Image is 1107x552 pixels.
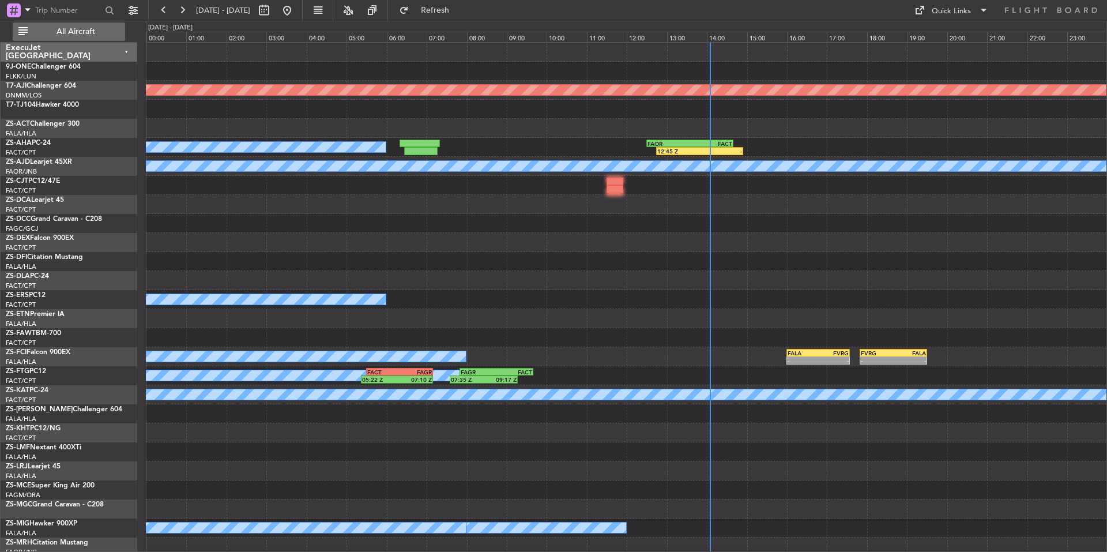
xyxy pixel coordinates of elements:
a: ZS-FCIFalcon 900EX [6,349,70,356]
a: ZS-LMFNextant 400XTi [6,444,81,451]
span: ZS-DCA [6,197,31,204]
div: 03:00 [266,32,306,42]
div: 02:00 [227,32,266,42]
button: Refresh [394,1,463,20]
a: FACT/CPT [6,377,36,385]
a: FALA/HLA [6,529,36,538]
div: 04:00 [307,32,347,42]
span: ZS-AHA [6,140,32,147]
a: FAGM/QRA [6,491,40,500]
span: ZS-MIG [6,520,29,527]
div: 16:00 [787,32,827,42]
span: ZS-MGC [6,501,32,508]
div: - [818,357,849,364]
div: 08:00 [467,32,507,42]
div: 17:00 [827,32,867,42]
a: ZS-DLAPC-24 [6,273,49,280]
a: ZS-ACTChallenger 300 [6,121,80,127]
div: - [893,357,925,364]
span: ZS-DCC [6,216,31,223]
a: ZS-MCESuper King Air 200 [6,482,95,489]
span: ZS-ETN [6,311,30,318]
span: ZS-MCE [6,482,31,489]
div: 01:00 [186,32,226,42]
div: 07:00 [427,32,466,42]
span: ZS-KHT [6,425,30,432]
span: ZS-ACT [6,121,30,127]
a: FACT/CPT [6,186,36,195]
a: ZS-MGCGrand Caravan - C208 [6,501,104,508]
a: FALA/HLA [6,320,36,328]
a: FLKK/LUN [6,72,36,81]
div: - [700,148,742,155]
a: ZS-FAWTBM-700 [6,330,61,337]
a: ZS-MRHCitation Mustang [6,539,88,546]
div: 07:10 Z [397,376,432,383]
a: T7-AJIChallenger 604 [6,82,76,89]
div: 18:00 [867,32,907,42]
div: - [788,357,818,364]
div: 11:00 [587,32,627,42]
a: DNMM/LOS [6,91,42,100]
a: FACT/CPT [6,205,36,214]
div: FALA [893,350,925,356]
a: FALA/HLA [6,358,36,366]
button: All Aircraft [13,22,125,41]
a: FAGC/GCJ [6,224,38,233]
a: FALA/HLA [6,129,36,138]
div: FAGR [461,369,496,375]
span: ZS-MRH [6,539,32,546]
div: 23:00 [1067,32,1107,42]
span: ZS-KAT [6,387,29,394]
a: 9J-ONEChallenger 604 [6,63,81,70]
a: ZS-KATPC-24 [6,387,48,394]
a: ZS-DCCGrand Caravan - C208 [6,216,102,223]
a: ZS-AJDLearjet 45XR [6,159,72,166]
a: FACT/CPT [6,434,36,442]
a: FACT/CPT [6,339,36,347]
a: ZS-FTGPC12 [6,368,46,375]
div: FALA [788,350,818,356]
span: ZS-DLA [6,273,30,280]
div: FVRG [818,350,849,356]
div: FVRG [861,350,893,356]
a: FACT/CPT [6,148,36,157]
a: FALA/HLA [6,453,36,461]
div: 05:22 Z [362,376,397,383]
div: FAOR [647,140,690,147]
a: ZS-DFICitation Mustang [6,254,83,261]
div: - [861,357,893,364]
a: T7-TJ104Hawker 4000 [6,102,79,108]
div: 20:00 [947,32,987,42]
a: ZS-[PERSON_NAME]Challenger 604 [6,406,122,413]
span: ZS-ERS [6,292,29,299]
div: 05:00 [347,32,386,42]
span: All Aircraft [30,28,122,36]
div: 09:00 [507,32,547,42]
div: FACT [496,369,532,375]
a: ZS-KHTPC12/NG [6,425,61,432]
div: 13:00 [667,32,707,42]
span: ZS-FCI [6,349,27,356]
a: ZS-AHAPC-24 [6,140,51,147]
span: ZS-LRJ [6,463,28,470]
a: FALA/HLA [6,262,36,271]
div: FACT [367,369,400,375]
a: ZS-DEXFalcon 900EX [6,235,74,242]
a: ZS-MIGHawker 900XP [6,520,77,527]
span: [DATE] - [DATE] [196,5,250,16]
a: ZS-DCALearjet 45 [6,197,64,204]
div: FACT [690,140,732,147]
a: ZS-CJTPC12/47E [6,178,60,185]
div: Quick Links [932,6,971,17]
div: 09:17 Z [484,376,517,383]
a: ZS-ERSPC12 [6,292,46,299]
a: ZS-LRJLearjet 45 [6,463,61,470]
a: FALA/HLA [6,472,36,480]
a: FACT/CPT [6,396,36,404]
span: ZS-[PERSON_NAME] [6,406,73,413]
span: Refresh [411,6,460,14]
div: FAGR [400,369,432,375]
span: T7-TJ104 [6,102,36,108]
span: ZS-AJD [6,159,30,166]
